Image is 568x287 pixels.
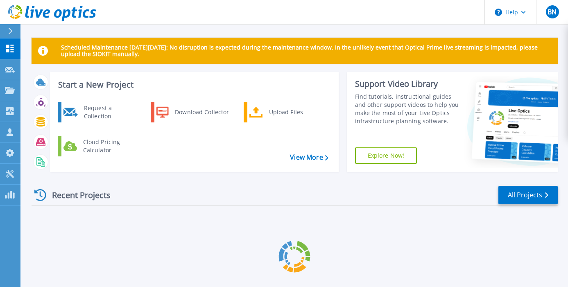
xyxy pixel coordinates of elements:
[79,138,140,154] div: Cloud Pricing Calculator
[265,104,326,120] div: Upload Files
[58,80,328,89] h3: Start a New Project
[58,102,142,122] a: Request a Collection
[32,185,122,205] div: Recent Projects
[355,93,460,125] div: Find tutorials, instructional guides and other support videos to help you make the most of your L...
[290,154,328,161] a: View More
[61,44,551,57] p: Scheduled Maintenance [DATE][DATE]: No disruption is expected during the maintenance window. In t...
[498,186,558,204] a: All Projects
[80,104,140,120] div: Request a Collection
[151,102,235,122] a: Download Collector
[355,79,460,89] div: Support Video Library
[171,104,233,120] div: Download Collector
[58,136,142,156] a: Cloud Pricing Calculator
[244,102,328,122] a: Upload Files
[355,147,417,164] a: Explore Now!
[548,9,557,15] span: BN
